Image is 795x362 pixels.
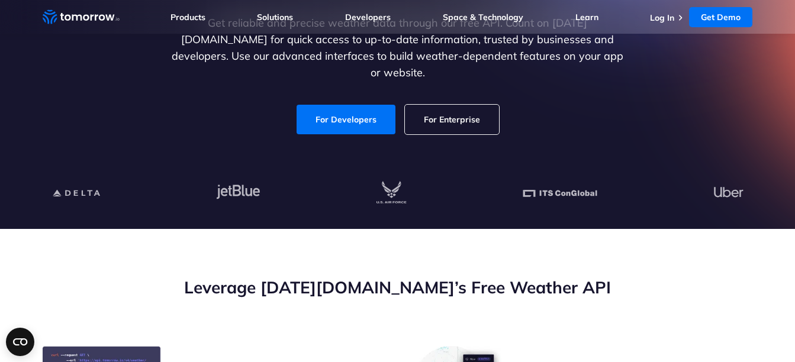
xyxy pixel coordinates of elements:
a: Developers [345,12,391,22]
h2: Leverage [DATE][DOMAIN_NAME]’s Free Weather API [43,276,753,299]
a: Log In [650,12,674,23]
a: Solutions [257,12,293,22]
a: For Developers [297,105,395,134]
a: Space & Technology [443,12,523,22]
a: Learn [575,12,598,22]
a: Get Demo [689,7,752,27]
p: Get reliable and precise weather data through our free API. Count on [DATE][DOMAIN_NAME] for quic... [169,15,626,81]
a: Home link [43,8,120,26]
a: For Enterprise [405,105,499,134]
button: Open CMP widget [6,328,34,356]
a: Products [170,12,205,22]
